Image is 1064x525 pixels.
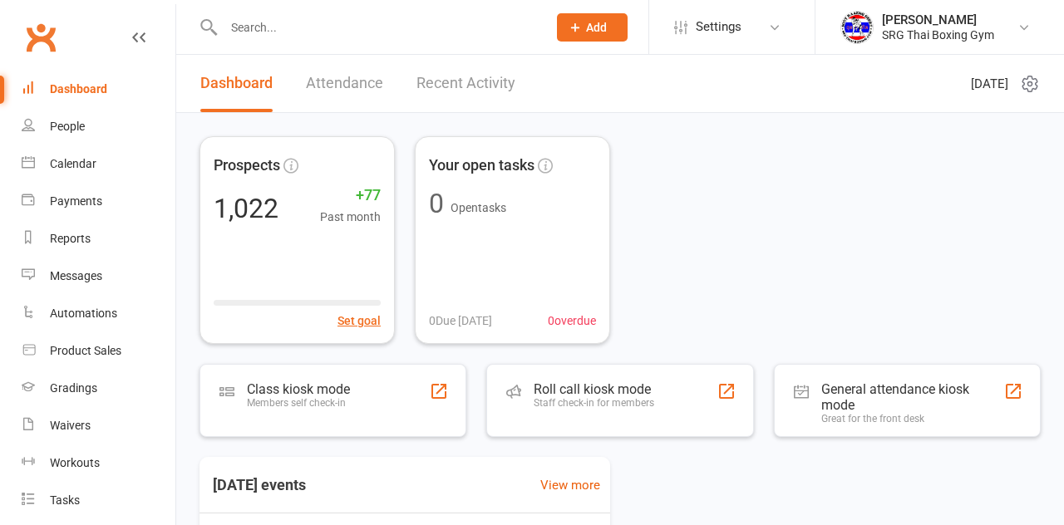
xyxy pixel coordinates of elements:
[50,456,100,469] div: Workouts
[429,312,492,330] span: 0 Due [DATE]
[22,295,175,332] a: Automations
[214,154,280,178] span: Prospects
[200,55,273,112] a: Dashboard
[534,397,654,409] div: Staff check-in for members
[429,190,444,217] div: 0
[22,482,175,519] a: Tasks
[548,312,596,330] span: 0 overdue
[22,407,175,444] a: Waivers
[451,201,506,214] span: Open tasks
[821,381,1004,413] div: General attendance kiosk mode
[534,381,654,397] div: Roll call kiosk mode
[337,312,381,330] button: Set goal
[22,71,175,108] a: Dashboard
[882,27,994,42] div: SRG Thai Boxing Gym
[320,184,381,208] span: +77
[22,220,175,258] a: Reports
[22,183,175,220] a: Payments
[50,157,96,170] div: Calendar
[971,74,1008,94] span: [DATE]
[22,108,175,145] a: People
[306,55,383,112] a: Attendance
[557,13,628,42] button: Add
[247,381,350,397] div: Class kiosk mode
[50,120,85,133] div: People
[821,413,1004,424] div: Great for the front desk
[320,208,381,226] span: Past month
[882,12,994,27] div: [PERSON_NAME]
[696,8,741,46] span: Settings
[50,232,91,245] div: Reports
[22,444,175,482] a: Workouts
[22,258,175,295] a: Messages
[22,370,175,407] a: Gradings
[247,397,350,409] div: Members self check-in
[416,55,515,112] a: Recent Activity
[429,154,534,178] span: Your open tasks
[219,16,535,39] input: Search...
[586,21,607,34] span: Add
[540,475,600,495] a: View more
[50,269,102,282] div: Messages
[50,419,91,432] div: Waivers
[50,381,97,395] div: Gradings
[20,17,62,58] a: Clubworx
[214,195,278,222] div: 1,022
[50,194,102,208] div: Payments
[22,145,175,183] a: Calendar
[50,307,117,320] div: Automations
[840,11,874,44] img: thumb_image1718682644.png
[199,470,319,500] h3: [DATE] events
[50,493,80,507] div: Tasks
[50,344,121,357] div: Product Sales
[22,332,175,370] a: Product Sales
[50,82,107,96] div: Dashboard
